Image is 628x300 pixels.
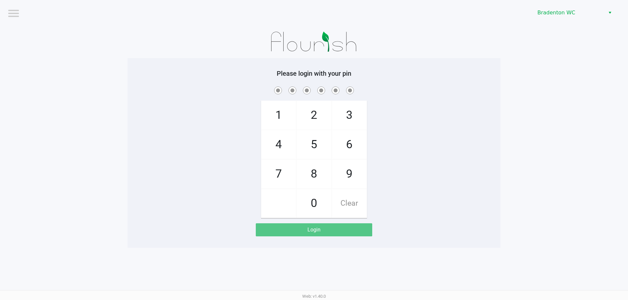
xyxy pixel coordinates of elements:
span: 9 [332,160,367,188]
span: 0 [297,189,331,218]
button: Select [605,7,615,19]
span: 1 [261,101,296,130]
span: Clear [332,189,367,218]
span: 5 [297,130,331,159]
span: 3 [332,101,367,130]
span: 2 [297,101,331,130]
h5: Please login with your pin [132,70,496,77]
span: 8 [297,160,331,188]
span: Bradenton WC [537,9,601,17]
span: 4 [261,130,296,159]
span: 6 [332,130,367,159]
span: 7 [261,160,296,188]
span: Web: v1.40.0 [302,294,326,299]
